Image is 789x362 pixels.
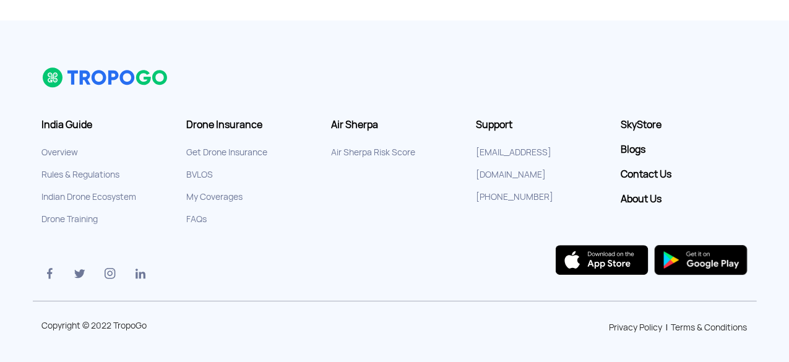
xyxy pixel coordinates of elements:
a: [PHONE_NUMBER] [476,191,554,202]
img: ic_facebook.svg [42,266,57,281]
a: BVLOS [187,169,213,180]
p: Copyright © 2022 TropoGo [42,321,205,330]
h3: Air Sherpa [332,119,458,131]
a: Rules & Regulations [42,169,120,180]
a: SkyStore [621,119,748,131]
a: Blogs [621,144,748,156]
a: Air Sherpa Risk Score [332,147,416,158]
img: img_playstore.png [655,245,748,275]
a: Overview [42,147,79,158]
img: ic_linkedin.svg [133,266,148,281]
h3: Drone Insurance [187,119,313,131]
img: logo [42,67,169,88]
a: Contact Us [621,168,748,181]
a: FAQs [187,213,207,225]
a: About Us [621,193,748,205]
h3: Support [476,119,603,131]
img: ic_instagram.svg [103,266,118,281]
a: Privacy Policy [610,322,663,333]
a: Get Drone Insurance [187,147,268,158]
img: ic_twitter.svg [72,266,87,281]
a: Drone Training [42,213,98,225]
img: ios_new.svg [556,245,649,275]
a: Indian Drone Ecosystem [42,191,137,202]
a: [EMAIL_ADDRESS][DOMAIN_NAME] [476,147,552,180]
a: Terms & Conditions [671,322,748,333]
h3: India Guide [42,119,168,131]
a: My Coverages [187,191,243,202]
